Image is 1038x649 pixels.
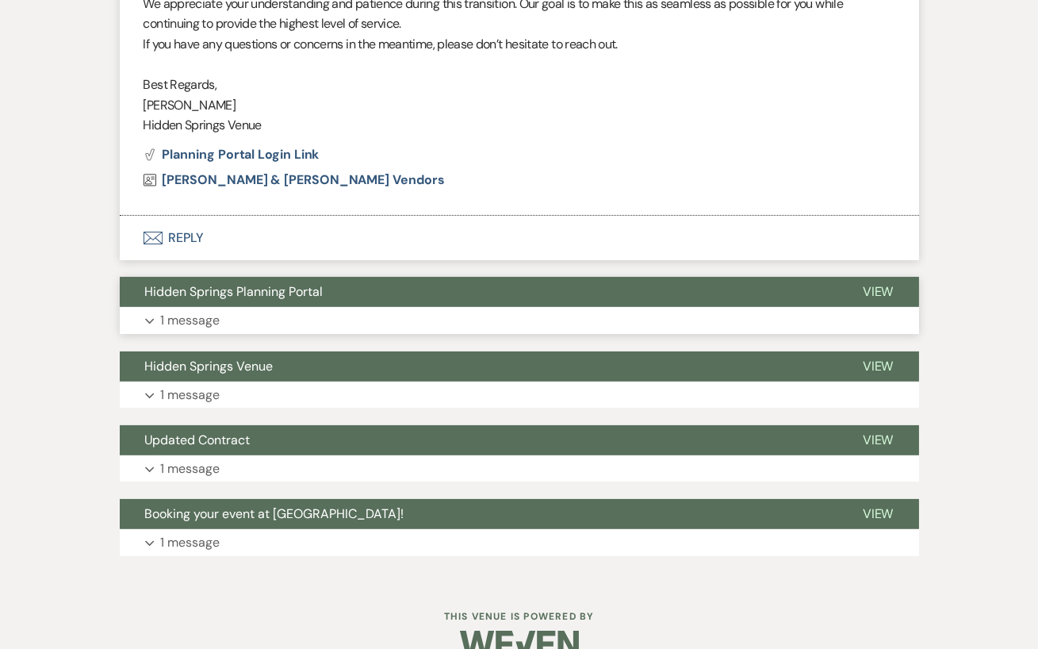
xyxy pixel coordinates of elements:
[120,307,919,334] button: 1 message
[120,277,837,307] button: Hidden Springs Planning Portal
[863,358,894,374] span: View
[144,148,320,161] button: Planning Portal Login Link
[120,351,837,382] button: Hidden Springs Venue
[144,174,445,186] a: [PERSON_NAME] & [PERSON_NAME] Vendors
[161,310,220,331] p: 1 message
[120,382,919,409] button: 1 message
[837,351,919,382] button: View
[863,505,894,522] span: View
[144,115,895,136] p: Hidden Springs Venue
[145,432,251,448] span: Updated Contract
[120,216,919,260] button: Reply
[145,505,404,522] span: Booking your event at [GEOGRAPHIC_DATA]!
[120,455,919,482] button: 1 message
[161,385,220,405] p: 1 message
[144,75,895,95] p: Best Regards,
[837,499,919,529] button: View
[161,532,220,553] p: 1 message
[144,34,895,55] p: If you have any questions or concerns in the meantime, please don’t hesitate to reach out.
[163,146,320,163] span: Planning Portal Login Link
[120,529,919,556] button: 1 message
[837,277,919,307] button: View
[161,459,220,479] p: 1 message
[145,358,274,374] span: Hidden Springs Venue
[863,432,894,448] span: View
[120,499,837,529] button: Booking your event at [GEOGRAPHIC_DATA]!
[163,171,445,188] span: [PERSON_NAME] & [PERSON_NAME] Vendors
[145,283,324,300] span: Hidden Springs Planning Portal
[144,95,895,116] p: [PERSON_NAME]
[837,425,919,455] button: View
[863,283,894,300] span: View
[120,425,837,455] button: Updated Contract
